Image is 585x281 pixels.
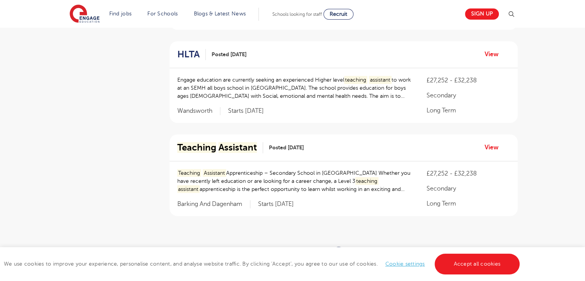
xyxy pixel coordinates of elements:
[427,184,510,193] p: Secondary
[177,142,263,153] a: Teaching Assistant
[369,76,392,84] mark: assistant
[355,177,379,185] mark: teaching
[269,144,304,152] span: Posted [DATE]
[435,254,520,274] a: Accept all cookies
[212,50,247,59] span: Posted [DATE]
[485,49,504,59] a: View
[258,200,294,208] p: Starts [DATE]
[177,185,200,193] mark: assistant
[177,169,412,193] p: Apprenticeship – Secondary School in [GEOGRAPHIC_DATA] Whether you have recently left education o...
[177,169,202,177] mark: Teaching
[427,76,510,85] p: £27,252 - £32,238
[194,11,246,17] a: Blogs & Latest News
[70,5,100,24] img: Engage Education
[427,199,510,208] p: Long Term
[4,261,522,267] span: We use cookies to improve your experience, personalise content, and analyse website traffic. By c...
[344,76,368,84] mark: teaching
[109,11,132,17] a: Find jobs
[427,169,510,178] p: £27,252 - £32,238
[485,142,504,152] a: View
[427,91,510,100] p: Secondary
[385,261,425,267] a: Cookie settings
[427,106,510,115] p: Long Term
[147,11,178,17] a: For Schools
[218,142,257,153] mark: Assistant
[330,11,347,17] span: Recruit
[272,12,322,17] span: Schools looking for staff
[203,169,226,177] mark: Assistant
[228,107,264,115] p: Starts [DATE]
[177,76,412,100] p: Engage education are currently seeking an experienced Higher level to work at an SEMH all boys sc...
[465,8,499,20] a: Sign up
[177,142,216,153] mark: Teaching
[177,49,200,60] h2: HLTA
[177,49,206,60] a: HLTA
[323,9,353,20] a: Recruit
[177,200,250,208] span: Barking And Dagenham
[177,107,220,115] span: Wandsworth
